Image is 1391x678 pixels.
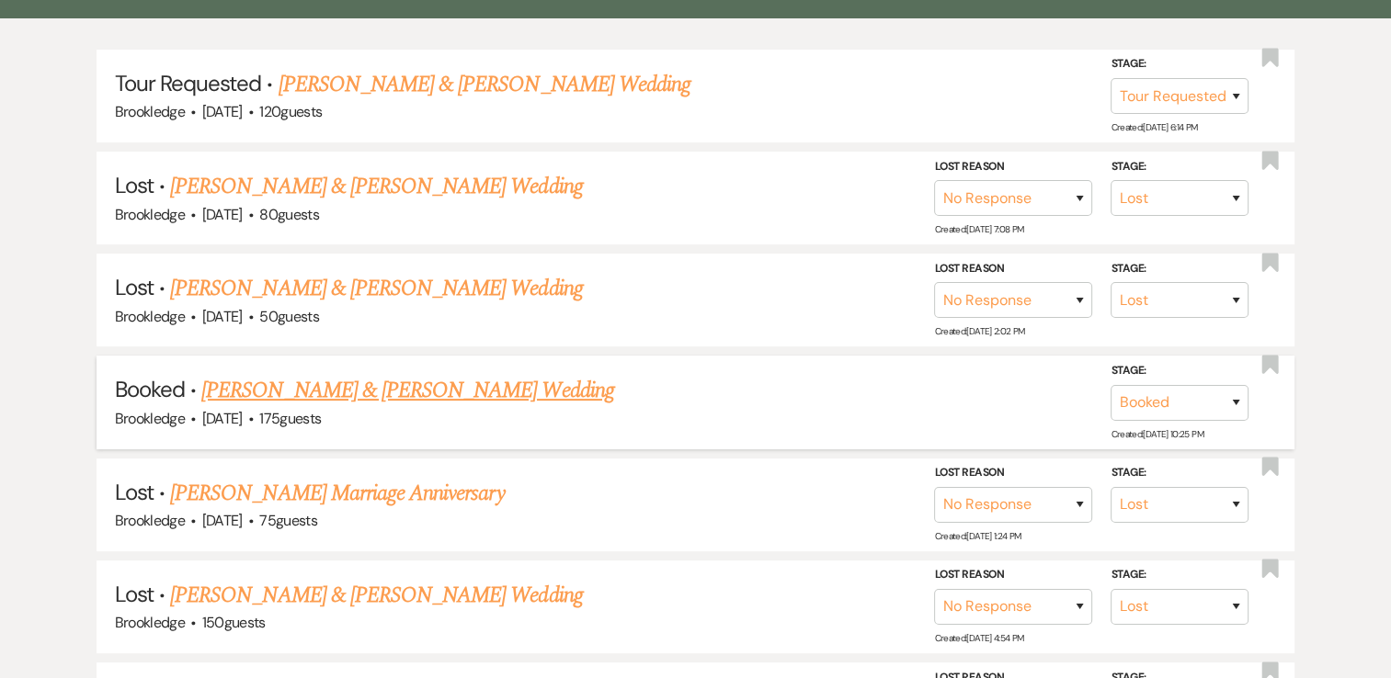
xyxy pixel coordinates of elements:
[115,613,186,632] span: Brookledge
[934,157,1092,177] label: Lost Reason
[170,477,504,510] a: [PERSON_NAME] Marriage Anniversary
[934,565,1092,585] label: Lost Reason
[115,511,186,530] span: Brookledge
[259,102,322,121] span: 120 guests
[259,409,321,428] span: 175 guests
[115,102,186,121] span: Brookledge
[934,463,1092,483] label: Lost Reason
[202,205,243,224] span: [DATE]
[1111,259,1248,279] label: Stage:
[115,171,154,199] span: Lost
[259,511,317,530] span: 75 guests
[934,223,1023,235] span: Created: [DATE] 7:08 PM
[1111,565,1248,585] label: Stage:
[115,409,186,428] span: Brookledge
[202,613,266,632] span: 150 guests
[115,205,186,224] span: Brookledge
[1111,427,1203,439] span: Created: [DATE] 10:25 PM
[202,511,243,530] span: [DATE]
[1111,54,1248,74] label: Stage:
[1111,361,1248,381] label: Stage:
[170,170,582,203] a: [PERSON_NAME] & [PERSON_NAME] Wedding
[170,272,582,305] a: [PERSON_NAME] & [PERSON_NAME] Wedding
[115,307,186,326] span: Brookledge
[934,325,1024,337] span: Created: [DATE] 2:02 PM
[279,68,690,101] a: [PERSON_NAME] & [PERSON_NAME] Wedding
[115,69,262,97] span: Tour Requested
[202,409,243,428] span: [DATE]
[115,478,154,506] span: Lost
[934,632,1023,644] span: Created: [DATE] 4:54 PM
[115,273,154,301] span: Lost
[202,307,243,326] span: [DATE]
[201,374,613,407] a: [PERSON_NAME] & [PERSON_NAME] Wedding
[1111,463,1248,483] label: Stage:
[934,530,1020,542] span: Created: [DATE] 1:24 PM
[202,102,243,121] span: [DATE]
[170,579,582,612] a: [PERSON_NAME] & [PERSON_NAME] Wedding
[115,580,154,608] span: Lost
[259,307,319,326] span: 50 guests
[1111,157,1248,177] label: Stage:
[934,259,1092,279] label: Lost Reason
[115,375,185,403] span: Booked
[1111,121,1197,133] span: Created: [DATE] 6:14 PM
[259,205,319,224] span: 80 guests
